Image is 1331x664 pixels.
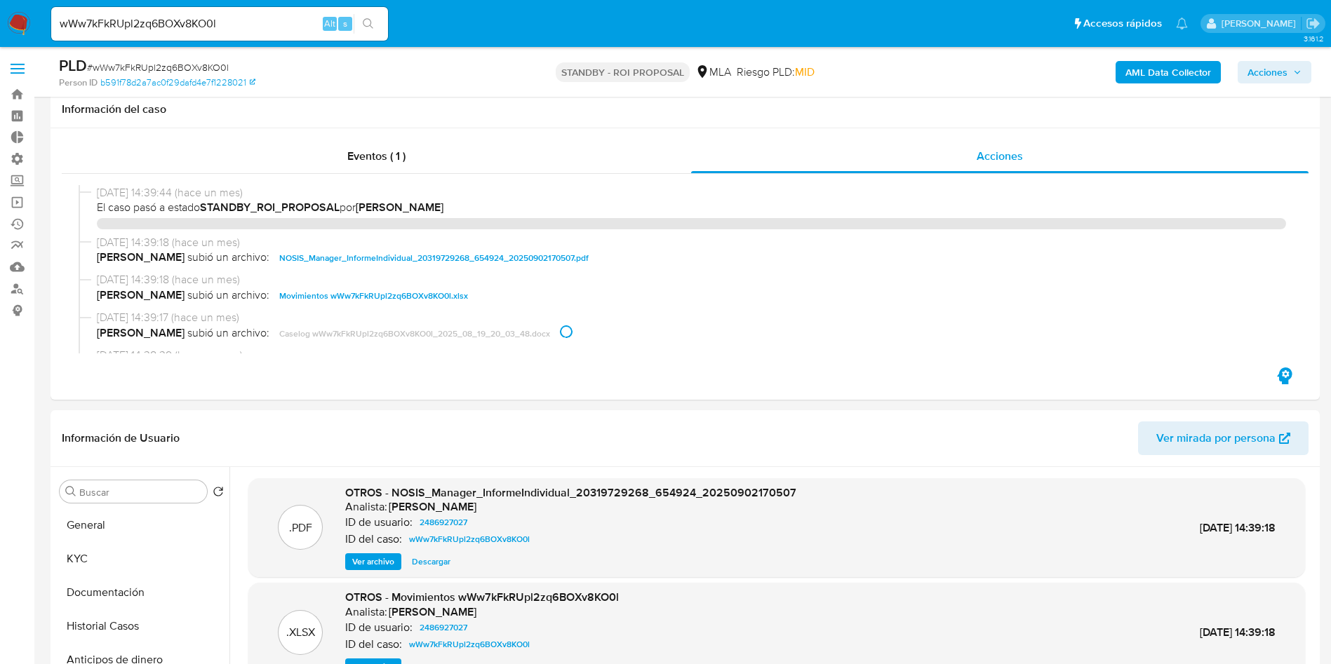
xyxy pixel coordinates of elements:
a: 2486927027 [414,514,473,531]
a: 2486927027 [414,619,473,636]
a: wWw7kFkRUpl2zq6BOXv8KO0l [403,531,535,548]
span: Alt [324,17,335,30]
span: Accesos rápidos [1083,16,1162,31]
span: Acciones [1248,61,1287,83]
button: Documentación [54,576,229,609]
button: Volver al orden por defecto [213,486,224,501]
button: AML Data Collector [1116,61,1221,83]
a: wWw7kFkRUpl2zq6BOXv8KO0l [403,636,535,653]
span: [DATE] 14:39:18 [1200,624,1276,640]
span: OTROS - Movimientos wWw7kFkRUpl2zq6BOXv8KO0l [345,589,619,605]
h6: [PERSON_NAME] [389,605,476,619]
button: General [54,508,229,542]
input: Buscar usuario o caso... [51,15,388,33]
span: MID [795,64,815,80]
span: Descargar [412,555,450,569]
b: Person ID [59,76,98,89]
p: ID de usuario: [345,621,413,635]
input: Buscar [79,486,201,499]
p: .XLSX [286,625,315,640]
h1: Información del caso [62,102,1309,116]
div: MLA [695,65,731,80]
a: b591f78d2a7ac0f29dafd4e7f1228021 [100,76,255,89]
button: search-icon [354,14,382,34]
span: 2486927027 [420,514,467,531]
span: Ver mirada por persona [1156,421,1276,455]
button: Acciones [1238,61,1311,83]
p: ID de usuario: [345,515,413,529]
span: wWw7kFkRUpl2zq6BOXv8KO0l [409,531,530,548]
span: s [343,17,347,30]
p: gustavo.deseta@mercadolibre.com [1222,17,1301,30]
button: Descargar [405,553,457,570]
span: Acciones [977,148,1023,164]
a: Notificaciones [1176,18,1188,29]
button: KYC [54,542,229,576]
span: [DATE] 14:39:18 [1200,520,1276,536]
span: OTROS - NOSIS_Manager_InformeIndividual_20319729268_654924_20250902170507 [345,485,796,501]
h6: [PERSON_NAME] [389,500,476,514]
button: Ver archivo [345,553,401,570]
span: 2486927027 [420,619,467,636]
span: Ver archivo [352,555,394,569]
span: # wWw7kFkRUpl2zq6BOXv8KO0l [87,60,229,74]
p: .PDF [289,520,312,536]
button: Ver mirada por persona [1138,421,1309,455]
button: Historial Casos [54,609,229,643]
p: Analista: [345,605,387,619]
b: AML Data Collector [1125,61,1211,83]
p: STANDBY - ROI PROPOSAL [556,62,690,82]
h1: Información de Usuario [62,431,180,445]
b: PLD [59,54,87,76]
button: Buscar [65,486,76,497]
p: Analista: [345,500,387,514]
span: wWw7kFkRUpl2zq6BOXv8KO0l [409,636,530,653]
span: Eventos ( 1 ) [347,148,406,164]
span: Riesgo PLD: [737,65,815,80]
a: Salir [1306,16,1320,31]
p: ID del caso: [345,532,402,546]
p: ID del caso: [345,637,402,651]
